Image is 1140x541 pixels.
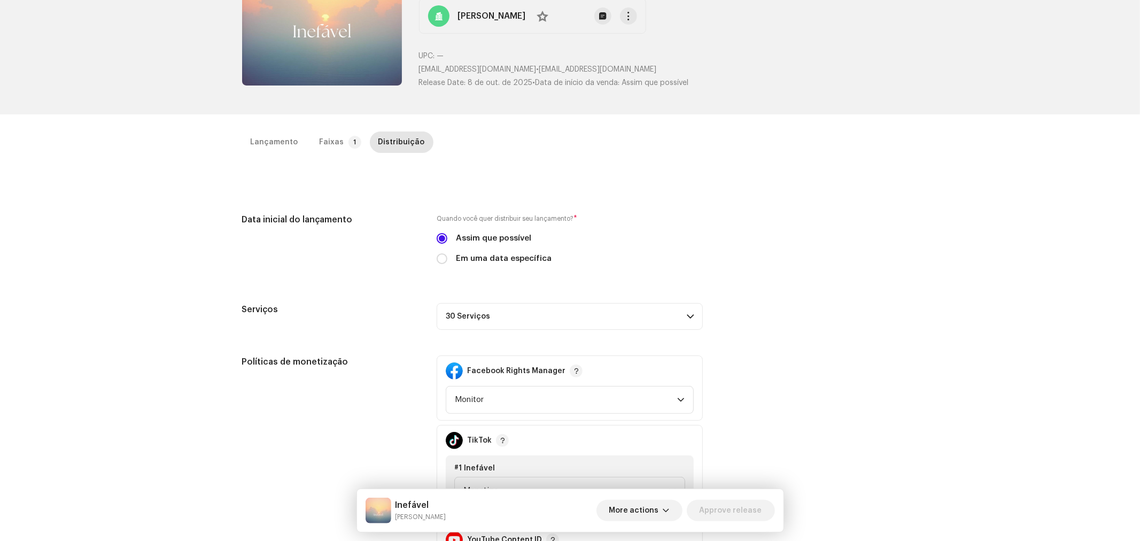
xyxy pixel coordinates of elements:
[419,79,536,87] span: •
[463,477,669,504] span: Monetize
[419,66,537,73] span: [EMAIL_ADDRESS][DOMAIN_NAME]
[419,52,435,60] span: UPC:
[437,303,703,330] p-accordion-header: 30 Serviços
[456,233,531,244] label: Assim que possível
[596,500,683,521] button: More actions
[467,367,565,375] strong: Facebook Rights Manager
[395,499,446,512] h5: Inefável
[687,500,775,521] button: Approve release
[366,498,391,523] img: 14360ca5-2bfc-4619-903e-cf7928d6758d
[395,512,446,522] small: Inefável
[536,79,620,87] span: Data de início da venda:
[468,79,533,87] span: 8 de out. de 2025
[539,66,657,73] span: [EMAIL_ADDRESS][DOMAIN_NAME]
[669,477,676,504] div: dropdown trigger
[456,253,552,265] label: Em uma data específica
[437,213,573,224] small: Quando você quer distribuir seu lançamento?
[455,387,677,413] span: Monitor
[700,500,762,521] span: Approve release
[242,303,420,316] h5: Serviços
[437,52,444,60] span: —
[348,136,361,149] p-badge: 1
[622,79,689,87] span: Assim que possível
[467,436,492,445] strong: TikTok
[251,132,298,153] div: Lançamento
[419,64,898,75] p: •
[419,79,466,87] span: Release Date:
[454,464,685,473] div: #1 Inefável
[609,500,659,521] span: More actions
[242,213,420,226] h5: Data inicial do lançamento
[378,132,425,153] div: Distribuição
[242,355,420,368] h5: Políticas de monetização
[320,132,344,153] div: Faixas
[677,387,685,413] div: dropdown trigger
